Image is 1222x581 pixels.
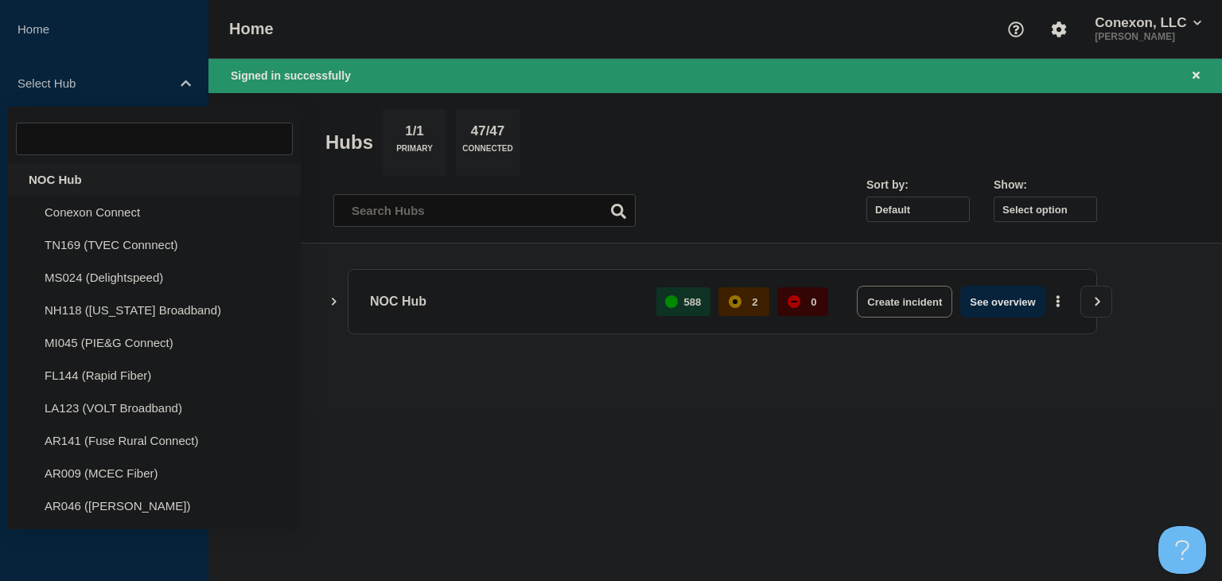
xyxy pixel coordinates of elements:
p: [PERSON_NAME] [1092,31,1204,42]
select: Sort by [866,197,970,222]
button: Close banner [1186,67,1206,85]
p: 1/1 [399,123,430,144]
button: Account settings [1042,13,1076,46]
li: Conexon Connect [8,196,301,228]
p: Select Hub [18,76,170,90]
div: Sort by: [866,178,970,191]
li: AR009 (MCEC Fiber) [8,457,301,489]
h2: Hubs [325,131,373,154]
li: AR046 ([PERSON_NAME]) [8,489,301,522]
p: Connected [462,144,512,161]
h1: Home [229,20,274,38]
input: Search Hubs [333,194,636,227]
p: 588 [684,296,702,308]
button: See overview [960,286,1045,318]
li: TN169 (TVEC Connnect) [8,228,301,261]
li: AR141 (Fuse Rural Connect) [8,424,301,457]
span: Signed in successfully [231,69,351,82]
li: FL144 (Rapid Fiber) [8,359,301,392]
li: LA123 (VOLT Broadband) [8,392,301,424]
div: NOC Hub [8,163,301,196]
p: 0 [811,296,816,308]
p: Primary [396,144,433,161]
p: 47/47 [465,123,511,144]
div: down [788,295,800,308]
li: MS024 (Delightspeed) [8,261,301,294]
button: Create incident [857,286,952,318]
div: Show: [994,178,1097,191]
button: Support [999,13,1033,46]
li: MI045 (PIE&G Connect) [8,326,301,359]
iframe: Help Scout Beacon - Open [1158,526,1206,574]
button: More actions [1048,287,1068,317]
p: NOC Hub [370,286,638,318]
button: Show Connected Hubs [330,296,338,308]
button: View [1080,286,1112,318]
div: up [665,295,678,308]
li: NH118 ([US_STATE] Broadband) [8,294,301,326]
button: Select option [994,197,1097,222]
div: affected [729,295,741,308]
p: 2 [752,296,757,308]
button: Conexon, LLC [1092,15,1204,31]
